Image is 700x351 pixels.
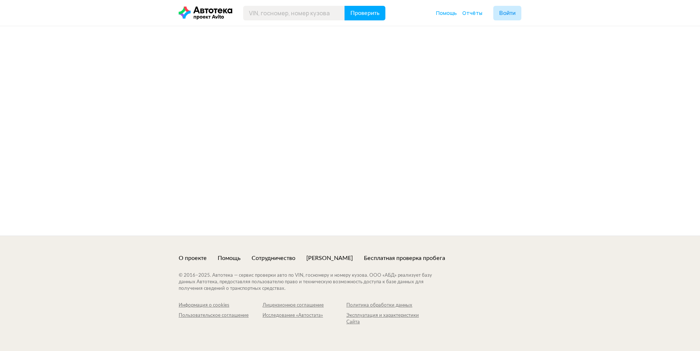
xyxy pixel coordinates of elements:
[364,254,445,262] a: Бесплатная проверка пробега
[499,10,516,16] span: Войти
[179,302,262,309] a: Информация о cookies
[462,9,482,16] span: Отчёты
[346,302,430,309] a: Политика обработки данных
[306,254,353,262] a: [PERSON_NAME]
[179,254,207,262] a: О проекте
[493,6,521,20] button: Войти
[243,6,345,20] input: VIN, госномер, номер кузова
[345,6,385,20] button: Проверить
[436,9,457,17] a: Помощь
[262,312,346,326] a: Исследование «Автостата»
[462,9,482,17] a: Отчёты
[436,9,457,16] span: Помощь
[262,312,346,319] div: Исследование «Автостата»
[179,312,262,326] a: Пользовательское соглашение
[179,272,447,292] div: © 2016– 2025 . Автотека — сервис проверки авто по VIN, госномеру и номеру кузова. ООО «АБД» реали...
[179,312,262,319] div: Пользовательское соглашение
[218,254,241,262] a: Помощь
[252,254,295,262] a: Сотрудничество
[350,10,380,16] span: Проверить
[346,312,430,326] a: Эксплуатация и характеристики Сайта
[262,302,346,309] a: Лицензионное соглашение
